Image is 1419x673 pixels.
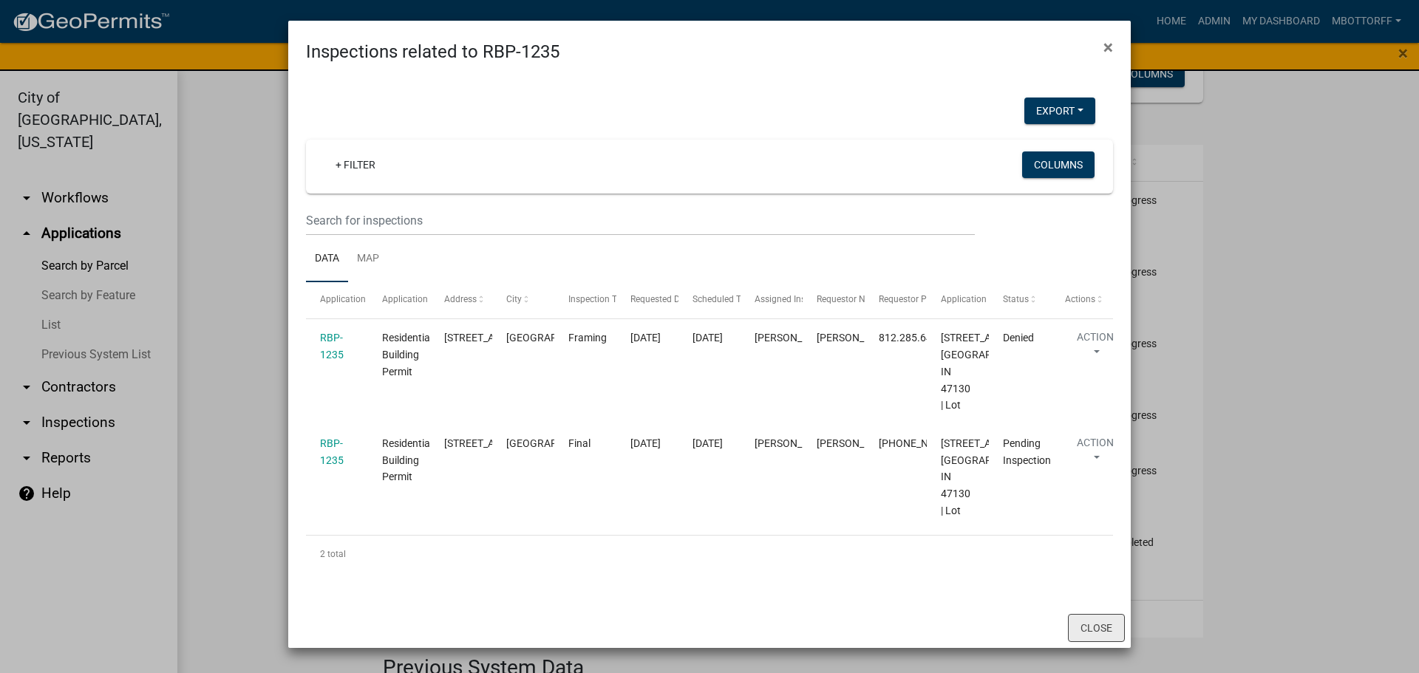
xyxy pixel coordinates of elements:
[444,294,477,304] span: Address
[803,282,865,318] datatable-header-cell: Requestor Name
[1092,27,1125,68] button: Close
[693,329,726,346] div: [DATE]
[989,282,1051,318] datatable-header-cell: Status
[693,294,756,304] span: Scheduled Time
[1051,282,1113,318] datatable-header-cell: Actions
[568,294,631,304] span: Inspection Type
[941,294,1034,304] span: Application Description
[444,437,535,449] span: 208 MOCKINGBIRD DRIVE
[630,294,693,304] span: Requested Date
[306,282,368,318] datatable-header-cell: Application
[554,282,616,318] datatable-header-cell: Inspection Type
[693,435,726,452] div: [DATE]
[306,205,975,236] input: Search for inspections
[817,294,883,304] span: Requestor Name
[927,282,989,318] datatable-header-cell: Application Description
[1022,151,1095,178] button: Columns
[506,437,606,449] span: JEFFERSONVILLE
[941,332,1041,411] span: 208 mockingbird dr. Jeffersonville IN 47130 | Lot
[616,282,678,318] datatable-header-cell: Requested Date
[1003,332,1034,344] span: Denied
[348,236,388,283] a: Map
[630,437,661,449] span: 08/20/2025
[817,332,896,344] span: Anthony Wibbels
[506,332,606,344] span: JEFFERSONVILLE
[320,437,344,466] a: RBP-1235
[1003,294,1029,304] span: Status
[306,536,1113,573] div: 2 total
[1065,435,1126,472] button: Action
[1065,329,1126,366] button: Action
[755,332,834,344] span: Mike Kruer
[941,437,1041,516] span: 208 mockingbird dr. Jeffersonville IN 47130 | Lot
[324,151,387,178] a: + Filter
[306,236,348,283] a: Data
[1003,437,1051,466] span: Pending Inspection
[678,282,741,318] datatable-header-cell: Scheduled Time
[568,332,607,344] span: Framing
[320,332,344,361] a: RBP-1235
[1065,294,1095,304] span: Actions
[1103,37,1113,58] span: ×
[879,332,944,344] span: 812.285.6414
[430,282,492,318] datatable-header-cell: Address
[630,332,661,344] span: 09/16/2024
[382,294,449,304] span: Application Type
[568,437,591,449] span: Final
[879,437,966,449] span: 502-292-8181
[1024,98,1095,124] button: Export
[741,282,803,318] datatable-header-cell: Assigned Inspector
[1068,614,1125,642] button: Close
[382,332,432,378] span: Residential Building Permit
[755,294,831,304] span: Assigned Inspector
[320,294,366,304] span: Application
[817,437,896,449] span: ANTHONY
[382,437,432,483] span: Residential Building Permit
[865,282,927,318] datatable-header-cell: Requestor Phone
[492,282,554,318] datatable-header-cell: City
[879,294,947,304] span: Requestor Phone
[506,294,522,304] span: City
[368,282,430,318] datatable-header-cell: Application Type
[306,38,559,65] h4: Inspections related to RBP-1235
[755,437,834,449] span: Mike Kruer
[444,332,535,344] span: 208 MOCKINGBIRD DRIVE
